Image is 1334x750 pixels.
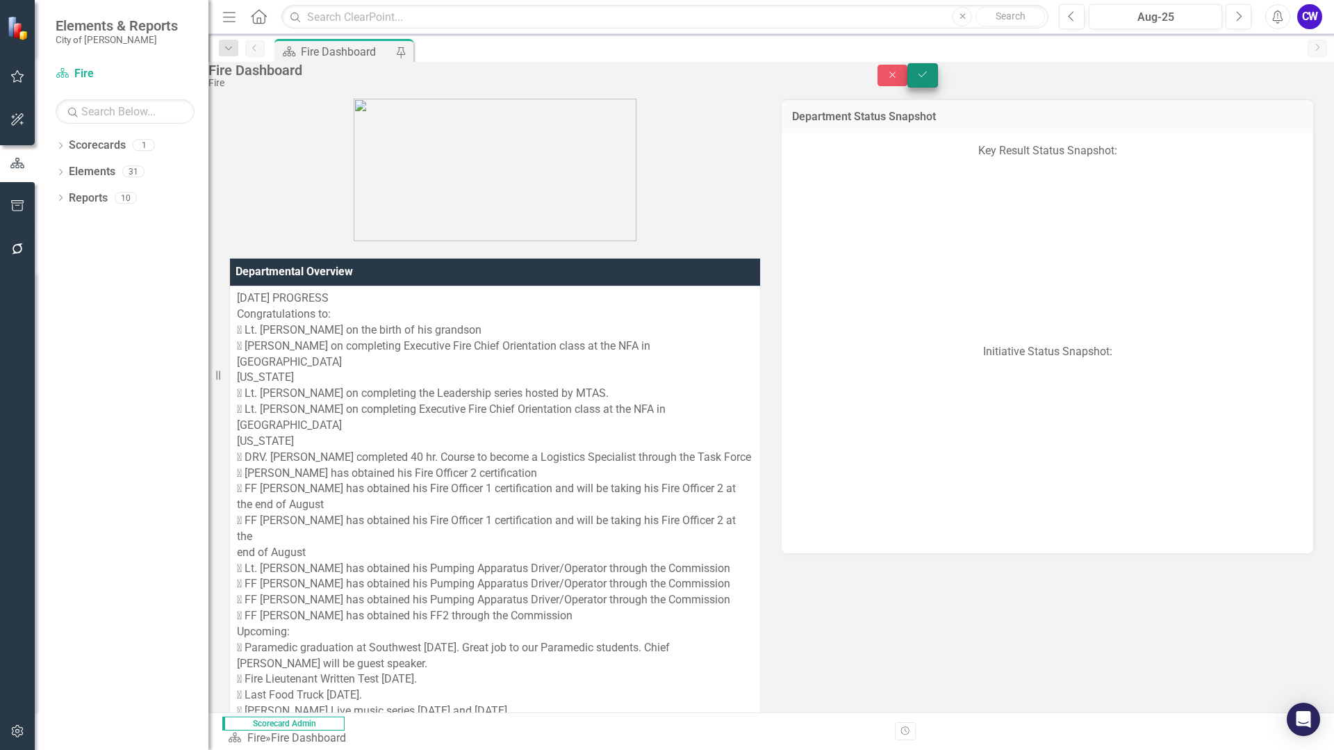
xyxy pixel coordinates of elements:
div: Fire [208,78,850,88]
a: Reports [69,190,108,206]
small: City of [PERSON_NAME] [56,34,178,45]
div: » [228,731,352,747]
p: Key Result Status Snapshot: [796,143,1299,162]
div: 1 [133,140,155,152]
div: 31 [122,166,145,178]
a: Elements [69,164,115,180]
img: ClearPoint Strategy [6,15,32,41]
div: Fire Dashboard [208,63,850,78]
span: Search [996,10,1026,22]
span: Scorecard Admin [222,717,345,731]
div: Fire Dashboard [271,731,346,744]
button: Search [975,7,1045,26]
a: Scorecards [69,138,126,154]
h3: Department Status Snapshot [792,111,1303,123]
a: Fire [247,731,265,744]
div: Fire Dashboard [301,43,393,60]
input: Search Below... [56,99,195,124]
span: Elements & Reports [56,17,178,34]
div: Open Intercom Messenger [1287,703,1320,736]
div: 10 [115,192,137,204]
img: COB-New-Logo-Sig-300px.png [354,99,636,241]
a: Fire [56,66,195,82]
div: Aug-25 [1094,9,1217,26]
button: CW [1297,4,1322,29]
input: Search ClearPoint... [281,5,1048,29]
p: Initiative Status Snapshot: [796,341,1299,363]
button: Aug-25 [1089,4,1222,29]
